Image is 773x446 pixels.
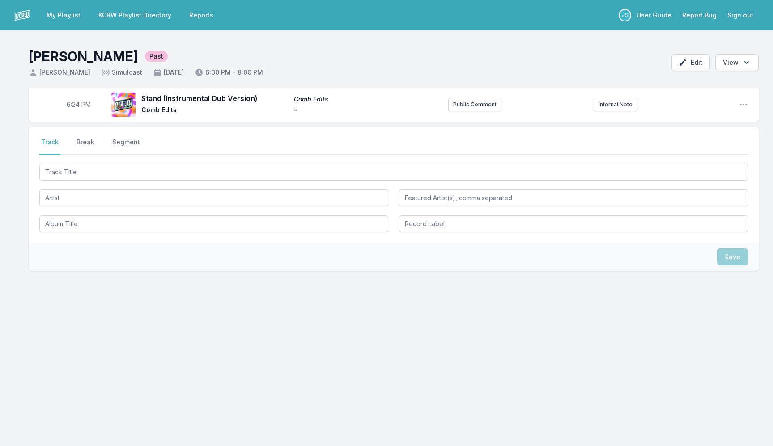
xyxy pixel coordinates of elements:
[294,95,441,104] span: Comb Edits
[145,51,168,62] span: Past
[294,105,441,116] span: -
[448,98,501,111] button: Public Comment
[29,48,138,64] h1: [PERSON_NAME]
[717,248,748,265] button: Save
[153,68,184,77] span: [DATE]
[93,7,177,23] a: KCRW Playlist Directory
[184,7,219,23] a: Reports
[39,189,388,206] input: Artist
[141,93,289,104] span: Stand (Instrumental Dub Version)
[722,7,759,23] button: Sign out
[39,215,388,232] input: Album Title
[631,7,677,23] a: User Guide
[141,105,289,116] span: Comb Edits
[399,189,748,206] input: Featured Artist(s), comma separated
[619,9,631,21] p: Jeremy Sole
[677,7,722,23] a: Report Bug
[195,68,263,77] span: 6:00 PM - 8:00 PM
[715,54,759,71] button: Open options
[739,100,748,109] button: Open playlist item options
[101,68,142,77] span: Simulcast
[14,7,30,23] img: logo-white-87cec1fa9cbef997252546196dc51331.png
[671,54,710,71] button: Edit
[110,138,142,155] button: Segment
[39,164,748,181] input: Track Title
[594,98,637,111] button: Internal Note
[67,100,91,109] span: Timestamp
[29,68,90,77] span: [PERSON_NAME]
[399,215,748,232] input: Record Label
[111,92,136,117] img: Comb Edits
[41,7,86,23] a: My Playlist
[39,138,60,155] button: Track
[75,138,96,155] button: Break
